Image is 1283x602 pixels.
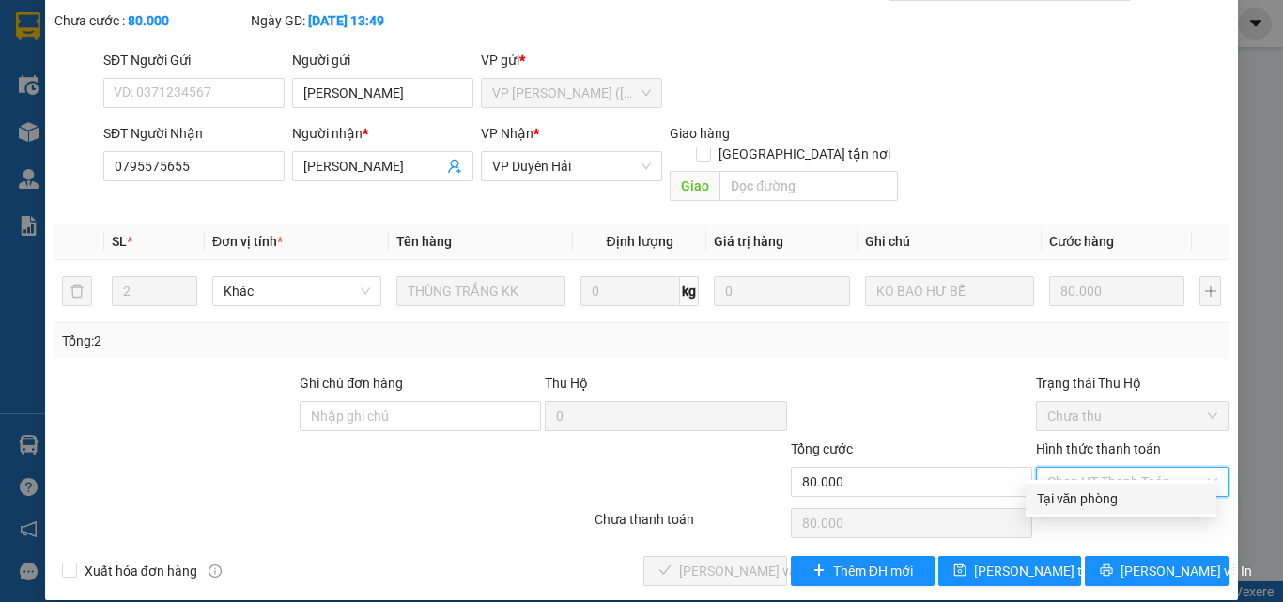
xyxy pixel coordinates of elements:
[100,101,134,119] span: ĐIỀU
[308,13,384,28] b: [DATE] 13:49
[1047,402,1217,430] span: Chưa thu
[1036,441,1161,456] label: Hình thức thanh toán
[791,441,853,456] span: Tổng cước
[492,79,651,107] span: VP Trần Phú (Hàng)
[606,234,672,249] span: Định lượng
[128,13,169,28] b: 80.000
[8,37,274,54] p: GỬI:
[1100,563,1113,579] span: printer
[63,10,218,28] strong: BIÊN NHẬN GỬI HÀNG
[77,561,205,581] span: Xuất hóa đơn hàng
[103,50,285,70] div: SĐT Người Gửi
[711,144,898,164] span: [GEOGRAPHIC_DATA] tận nơi
[103,123,285,144] div: SĐT Người Nhận
[974,561,1124,581] span: [PERSON_NAME] thay đổi
[643,556,787,586] button: check[PERSON_NAME] và Giao hàng
[858,224,1042,260] th: Ghi chú
[593,509,789,542] div: Chưa thanh toán
[680,276,699,306] span: kg
[714,234,783,249] span: Giá trị hàng
[292,123,473,144] div: Người nhận
[1047,468,1217,496] span: Chọn HT Thanh Toán
[670,171,719,201] span: Giao
[300,401,541,431] input: Ghi chú đơn hàng
[292,50,473,70] div: Người gửi
[62,276,92,306] button: delete
[209,564,222,578] span: info-circle
[300,376,403,391] label: Ghi chú đơn hàng
[791,556,935,586] button: plusThêm ĐH mới
[396,234,452,249] span: Tên hàng
[1037,488,1205,509] div: Tại văn phòng
[719,171,898,201] input: Dọc đường
[396,276,565,306] input: VD: Bàn, Ghế
[1199,276,1221,306] button: plus
[833,561,913,581] span: Thêm ĐH mới
[1121,561,1252,581] span: [PERSON_NAME] và In
[8,101,134,119] span: 0935807393 -
[447,159,462,174] span: user-add
[1049,276,1184,306] input: 0
[670,126,730,141] span: Giao hàng
[224,277,370,305] span: Khác
[39,37,183,54] span: VP [PERSON_NAME] -
[1085,556,1229,586] button: printer[PERSON_NAME] và In
[8,63,274,99] p: NHẬN:
[812,563,826,579] span: plus
[953,563,966,579] span: save
[212,234,283,249] span: Đơn vị tính
[62,331,497,351] div: Tổng: 2
[865,276,1034,306] input: Ghi Chú
[938,556,1082,586] button: save[PERSON_NAME] thay đổi
[54,10,247,31] div: Chưa cước :
[8,122,45,140] span: GIAO:
[714,276,849,306] input: 0
[481,126,533,141] span: VP Nhận
[8,63,189,99] span: VP [PERSON_NAME] ([GEOGRAPHIC_DATA])
[545,376,588,391] span: Thu Hộ
[1036,373,1229,394] div: Trạng thái Thu Hộ
[481,50,662,70] div: VP gửi
[251,10,443,31] div: Ngày GD:
[1049,234,1114,249] span: Cước hàng
[112,234,127,249] span: SL
[492,152,651,180] span: VP Duyên Hải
